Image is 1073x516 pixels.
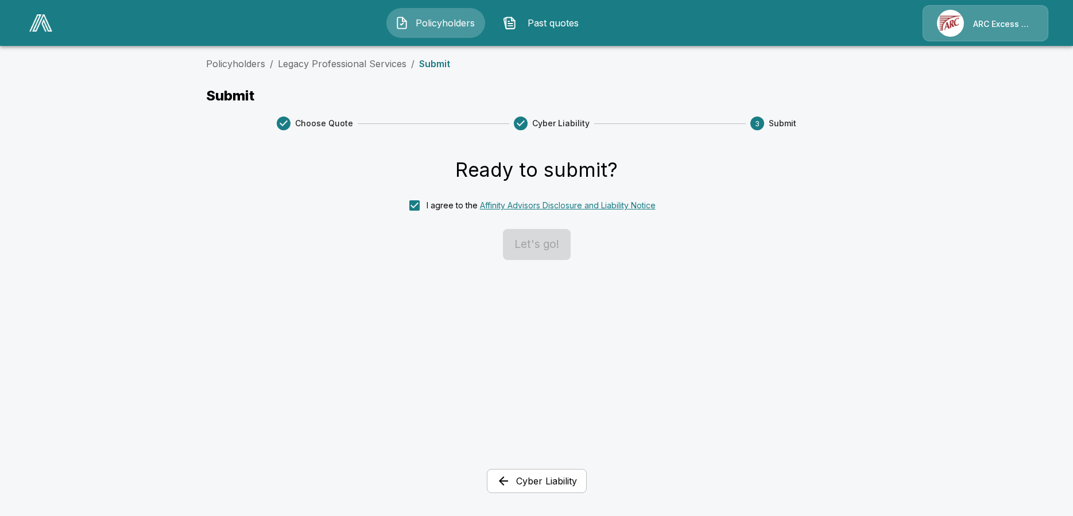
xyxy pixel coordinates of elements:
button: I agree to the [480,199,656,211]
button: Policyholders IconPolicyholders [386,8,485,38]
button: Past quotes IconPast quotes [494,8,593,38]
li: / [270,57,273,71]
img: AA Logo [29,14,52,32]
p: ARC Excess & Surplus [973,18,1034,30]
p: Submit [206,89,867,103]
img: Policyholders Icon [395,16,409,30]
a: Agency IconARC Excess & Surplus [923,5,1048,41]
text: 3 [755,119,760,128]
span: Cyber Liability [532,118,590,129]
img: Agency Icon [937,10,964,37]
span: Past quotes [521,16,584,30]
div: I agree to the [427,199,656,211]
span: Policyholders [413,16,477,30]
a: Policyholders [206,58,265,69]
li: / [411,57,415,71]
a: Legacy Professional Services [278,58,406,69]
span: Choose Quote [295,118,353,129]
p: Submit [419,59,450,68]
nav: breadcrumb [206,57,867,71]
div: Ready to submit? [455,158,618,182]
span: Submit [769,118,796,129]
img: Past quotes Icon [503,16,517,30]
